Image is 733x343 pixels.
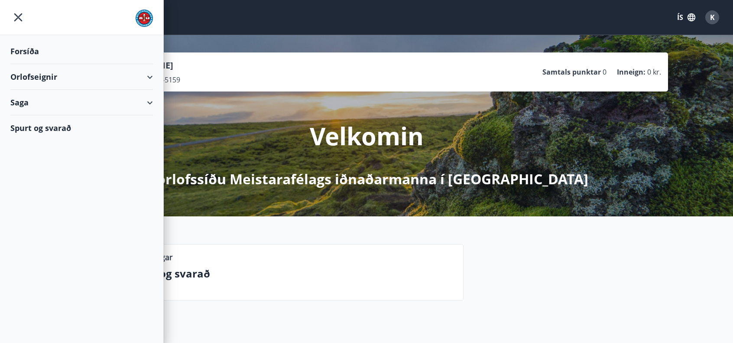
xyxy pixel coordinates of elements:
[10,39,153,64] div: Forsíða
[10,115,153,140] div: Spurt og svarað
[145,170,588,189] p: á orlofssíðu Meistarafélags iðnaðarmanna í [GEOGRAPHIC_DATA]
[647,67,661,77] span: 0 kr.
[710,13,715,22] span: K
[129,266,456,281] p: Spurt og svarað
[542,67,601,77] p: Samtals punktar
[310,119,424,152] p: Velkomin
[136,10,153,27] img: union_logo
[10,10,26,25] button: menu
[672,10,700,25] button: ÍS
[10,64,153,90] div: Orlofseignir
[603,67,607,77] span: 0
[10,90,153,115] div: Saga
[702,7,723,28] button: K
[617,67,645,77] p: Inneign :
